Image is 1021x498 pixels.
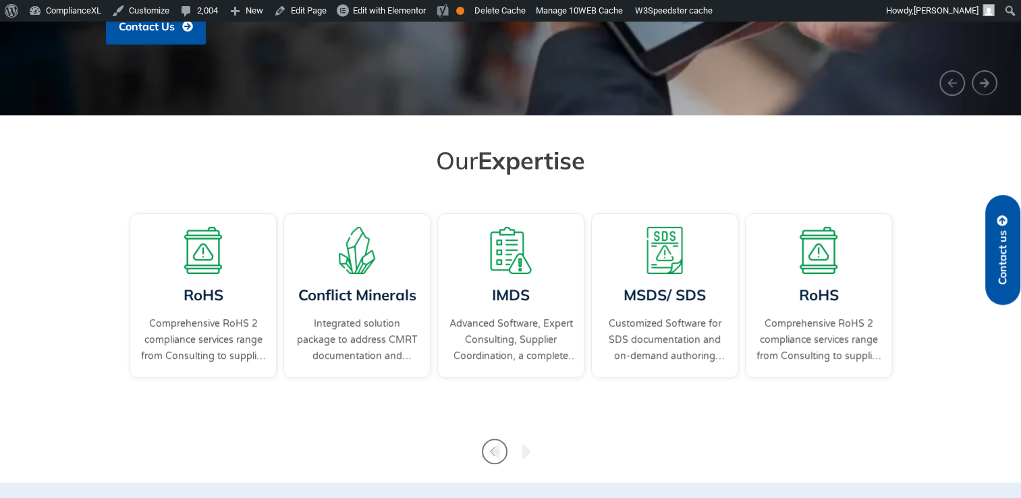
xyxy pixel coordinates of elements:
span: Expertise [478,145,585,175]
div: Carousel | Horizontal scrolling: Arrow Left & Right [126,210,895,408]
a: Advanced Software, Expert Consulting, Supplier Coordination, a complete IMDS solution. [448,316,574,364]
span: Contact Us [119,21,175,33]
div: Next slide [514,439,540,464]
span: [PERSON_NAME] [914,5,978,16]
a: MSDS/ SDS [624,285,706,304]
img: A representation of minerals [333,227,381,274]
img: A list board with a warning [487,227,534,274]
span: Contact us [997,230,1009,285]
a: IMDS [492,285,530,304]
a: RoHS [798,285,838,304]
div: OK [456,7,464,15]
img: A warning board with SDS displaying [641,227,688,274]
a: Integrated solution package to address CMRT documentation and supplier engagement. [294,316,420,364]
div: 1 / 4 [742,210,895,408]
a: RoHS [183,285,223,304]
img: A board with a warning sign [795,227,842,274]
div: 3 / 4 [434,210,588,408]
div: 2 / 4 [280,210,434,408]
div: Previous slide [482,439,507,464]
a: Comprehensive RoHS 2 compliance services range from Consulting to supplier engagement... [756,316,881,364]
a: Contact Us [106,9,206,45]
span: Edit with Elementor [353,5,426,16]
img: A board with a warning sign [180,227,227,274]
a: Customized Software for SDS documentation and on-demand authoring services [602,316,727,364]
div: 1 / 4 [126,210,280,408]
a: Conflict Minerals [298,285,416,304]
a: Contact us [985,195,1020,305]
a: Comprehensive RoHS 2 compliance services range from Consulting to supplier engagement... [140,316,266,364]
h2: Our [133,145,889,175]
div: 4 / 4 [588,210,742,408]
